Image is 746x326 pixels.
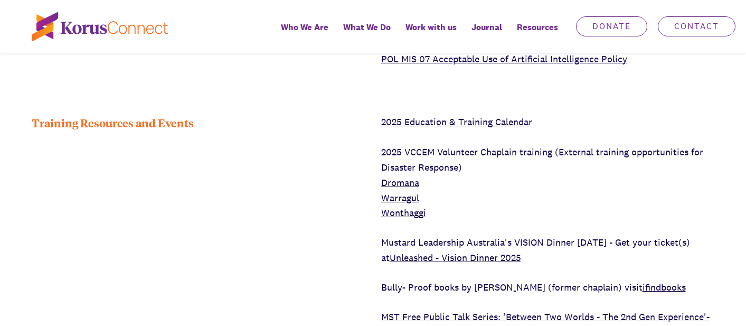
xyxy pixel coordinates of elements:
span: Who We Are [281,20,328,35]
span: Journal [471,20,502,35]
p: Bully- Proof books by [PERSON_NAME] (former chaplain) visit [381,280,715,295]
a: Work with us [398,15,464,53]
img: korus-connect%2Fc5177985-88d5-491d-9cd7-4a1febad1357_logo.svg [32,12,168,41]
a: ifindbooks [643,281,686,293]
a: Who We Are [273,15,336,53]
a: 2025 Education & Training Calendar [381,116,532,128]
a: Dromana [381,176,419,189]
a: Unleashed - Vision Dinner 2025 [390,252,521,264]
p: 2025 VCCEM Volunteer Chaplain training (External training opportunities for Disaster Response) [381,115,715,221]
div: Resources [509,15,565,53]
span: Work with us [405,20,457,35]
a: Journal [464,15,509,53]
span: What We Do [343,20,391,35]
a: Wonthaggi [381,207,426,219]
a: What We Do [336,15,398,53]
a: Contact [658,16,735,36]
a: Donate [576,16,647,36]
a: POL MIS 07 Acceptable Use of Artificial Intelligence Policy [381,53,627,65]
a: Warragul [381,192,419,204]
p: Mustard Leadership Australia's VISION Dinner [DATE] - Get your ticket(s) at [381,235,715,266]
